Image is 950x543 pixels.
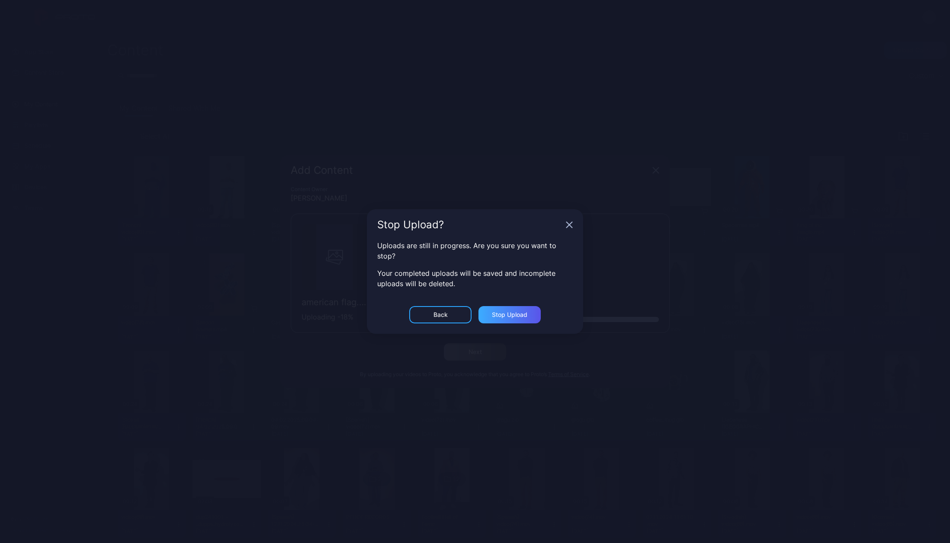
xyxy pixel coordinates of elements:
[433,311,448,318] div: Back
[492,311,527,318] div: Stop Upload
[377,268,573,289] p: Your completed uploads will be saved and incomplete uploads will be deleted.
[377,220,562,230] div: Stop Upload?
[409,306,472,323] button: Back
[478,306,541,323] button: Stop Upload
[377,240,573,261] p: Uploads are still in progress. Are you sure you want to stop?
